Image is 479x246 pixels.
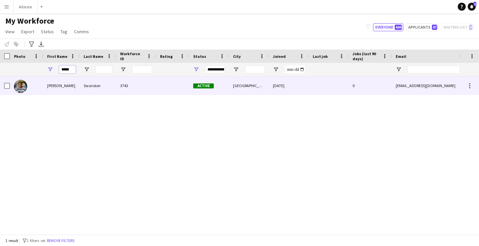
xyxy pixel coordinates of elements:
span: 47 [432,25,437,30]
span: Rating [160,54,173,59]
button: Open Filter Menu [273,66,279,72]
button: Remove filters [45,237,76,244]
button: Applicants47 [406,23,439,31]
button: Open Filter Menu [233,66,239,72]
span: Export [21,29,34,35]
div: 3743 [116,76,156,95]
button: Open Filter Menu [396,66,402,72]
span: 1 [473,2,476,6]
span: Joined [273,54,286,59]
input: Joined Filter Input [285,65,305,73]
span: Email [396,54,406,59]
span: Comms [74,29,89,35]
a: Tag [58,27,70,36]
button: Everyone444 [373,23,403,31]
div: Swanston [80,76,116,95]
button: Open Filter Menu [84,66,90,72]
a: Status [38,27,56,36]
button: Open Filter Menu [47,66,53,72]
span: Last job [313,54,328,59]
a: Comms [71,27,92,36]
span: Last Name [84,54,103,59]
input: City Filter Input [245,65,265,73]
a: Export [19,27,37,36]
span: My Workforce [5,16,54,26]
span: View [5,29,15,35]
button: Open Filter Menu [193,66,199,72]
input: First Name Filter Input [59,65,76,73]
a: View [3,27,17,36]
span: City [233,54,241,59]
button: Allstate [14,0,38,13]
div: 0 [349,76,392,95]
span: 2 filters set [27,238,45,243]
span: Status [193,54,206,59]
span: First Name [47,54,67,59]
input: Last Name Filter Input [96,65,112,73]
div: [GEOGRAPHIC_DATA] [229,76,269,95]
span: 444 [395,25,402,30]
span: Active [193,83,214,88]
app-action-btn: Export XLSX [37,40,45,48]
span: Status [41,29,54,35]
span: Jobs (last 90 days) [353,51,380,61]
span: Workforce ID [120,51,144,61]
app-action-btn: Advanced filters [28,40,36,48]
img: Jevon Swanston [14,80,27,93]
input: Workforce ID Filter Input [132,65,152,73]
div: [DATE] [269,76,309,95]
a: 1 [468,3,476,11]
div: [PERSON_NAME] [43,76,80,95]
span: Photo [14,54,25,59]
button: Open Filter Menu [120,66,126,72]
span: Tag [60,29,67,35]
